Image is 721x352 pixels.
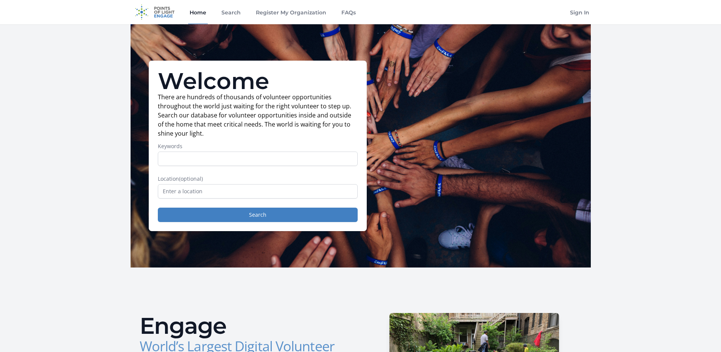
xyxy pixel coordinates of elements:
label: Keywords [158,142,358,150]
button: Search [158,208,358,222]
input: Enter a location [158,184,358,199]
span: (optional) [179,175,203,182]
h1: Welcome [158,70,358,92]
label: Location [158,175,358,183]
p: There are hundreds of thousands of volunteer opportunities throughout the world just waiting for ... [158,92,358,138]
h2: Engage [140,314,355,337]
